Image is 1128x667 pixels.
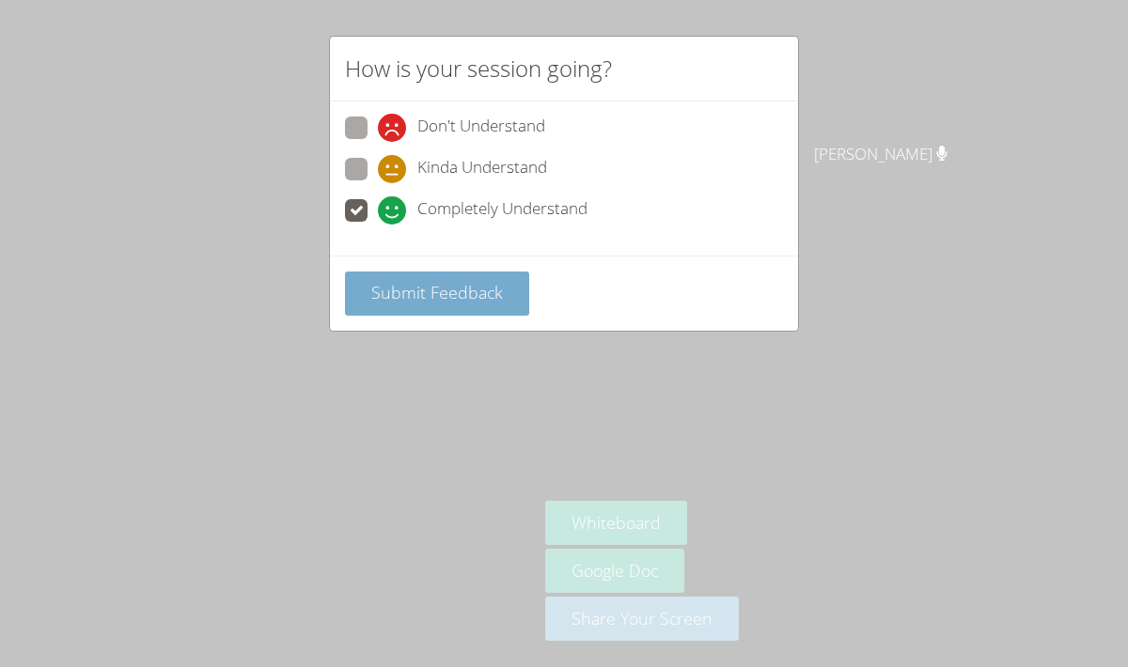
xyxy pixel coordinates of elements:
h2: How is your session going? [345,52,612,85]
span: Kinda Understand [417,155,547,183]
span: Don't Understand [417,114,545,142]
span: Submit Feedback [371,281,503,303]
button: Submit Feedback [345,271,529,316]
span: Completely Understand [417,196,587,225]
